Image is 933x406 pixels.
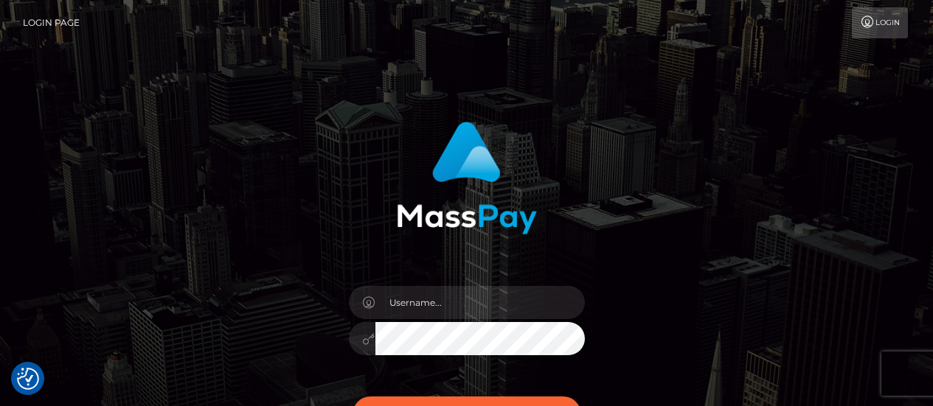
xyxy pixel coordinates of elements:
a: Login [852,7,908,38]
img: Revisit consent button [17,368,39,390]
img: MassPay Login [397,122,537,234]
a: Login Page [23,7,80,38]
button: Consent Preferences [17,368,39,390]
input: Username... [375,286,585,319]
